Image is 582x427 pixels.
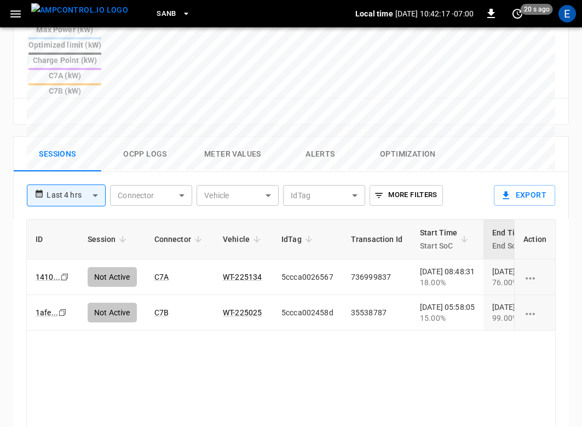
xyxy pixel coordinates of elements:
button: More Filters [370,185,442,206]
p: Start SoC [420,239,458,252]
div: End Time [492,226,526,252]
span: Vehicle [223,233,264,246]
button: Sessions [14,137,101,172]
div: Last 4 hrs [47,185,106,206]
div: Start Time [420,226,458,252]
button: Alerts [276,137,364,172]
span: End TimeEnd SoC [492,226,540,252]
button: Meter Values [189,137,276,172]
p: Local time [355,8,393,19]
span: Connector [154,233,205,246]
button: Optimization [364,137,452,172]
th: ID [27,220,79,259]
th: Transaction Id [342,220,411,259]
span: Session [88,233,130,246]
button: Ocpp logs [101,137,189,172]
span: SanB [157,8,176,20]
span: 20 s ago [521,4,553,15]
span: Start TimeStart SoC [420,226,472,252]
p: End SoC [492,239,526,252]
button: set refresh interval [509,5,526,22]
div: charging session options [523,307,546,318]
img: ampcontrol.io logo [31,3,128,17]
span: IdTag [281,233,316,246]
th: Action [514,220,555,259]
button: Export [494,185,555,206]
div: charging session options [523,272,546,282]
button: SanB [152,3,195,25]
div: profile-icon [558,5,576,22]
p: [DATE] 10:42:17 -07:00 [395,8,474,19]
